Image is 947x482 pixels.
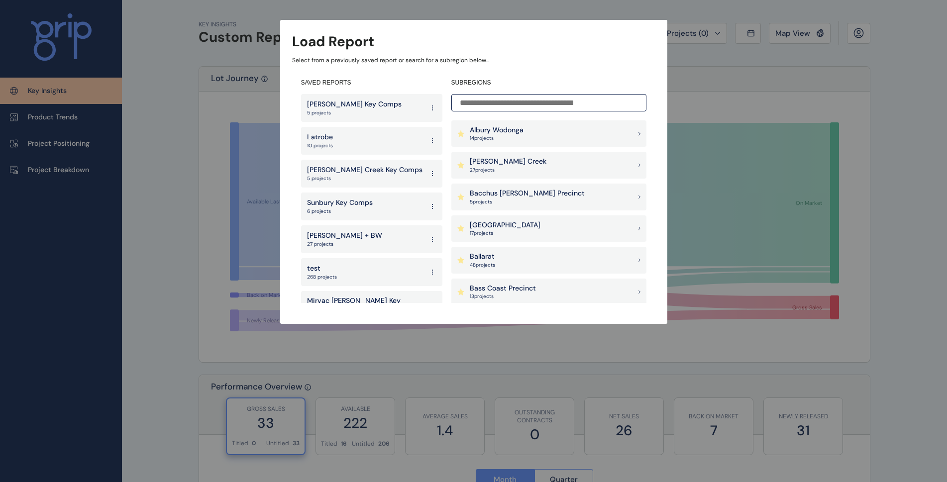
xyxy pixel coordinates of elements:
[470,135,524,142] p: 14 project s
[307,274,337,281] p: 268 projects
[307,241,382,248] p: 27 projects
[470,125,524,135] p: Albury Wodonga
[307,109,402,116] p: 5 projects
[307,165,422,175] p: [PERSON_NAME] Creek Key Comps
[470,157,546,167] p: [PERSON_NAME] Creek
[470,293,536,300] p: 13 project s
[451,79,646,87] h4: SUBREGIONS
[307,198,373,208] p: Sunbury Key Comps
[307,264,337,274] p: test
[470,284,536,293] p: Bass Coast Precinct
[470,262,495,269] p: 48 project s
[307,175,422,182] p: 5 projects
[307,296,423,315] p: Mirvac [PERSON_NAME] Key Comps
[307,142,333,149] p: 10 projects
[470,220,540,230] p: [GEOGRAPHIC_DATA]
[470,167,546,174] p: 27 project s
[470,252,495,262] p: Ballarat
[307,99,402,109] p: [PERSON_NAME] Key Comps
[470,230,540,237] p: 17 project s
[307,132,333,142] p: Latrobe
[292,32,374,51] h3: Load Report
[470,198,585,205] p: 5 project s
[470,189,585,198] p: Bacchus [PERSON_NAME] Precinct
[307,231,382,241] p: [PERSON_NAME] + BW
[307,208,373,215] p: 6 projects
[301,79,442,87] h4: SAVED REPORTS
[292,56,655,65] p: Select from a previously saved report or search for a subregion below...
